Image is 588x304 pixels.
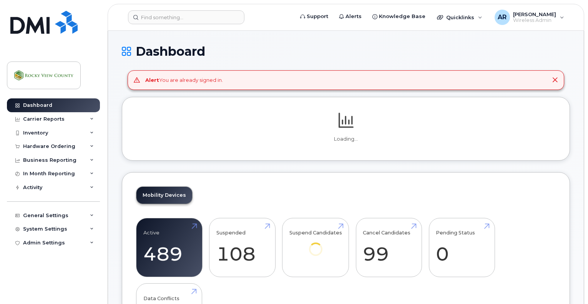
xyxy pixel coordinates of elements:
a: Active 489 [143,222,195,273]
a: Suspended 108 [216,222,268,273]
a: Pending Status 0 [436,222,488,273]
a: Cancel Candidates 99 [363,222,415,273]
strong: Alert [145,77,159,83]
p: Loading... [136,136,556,143]
h1: Dashboard [122,45,570,58]
div: You are already signed in. [145,76,223,84]
a: Mobility Devices [136,187,192,204]
a: Suspend Candidates [289,222,342,266]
